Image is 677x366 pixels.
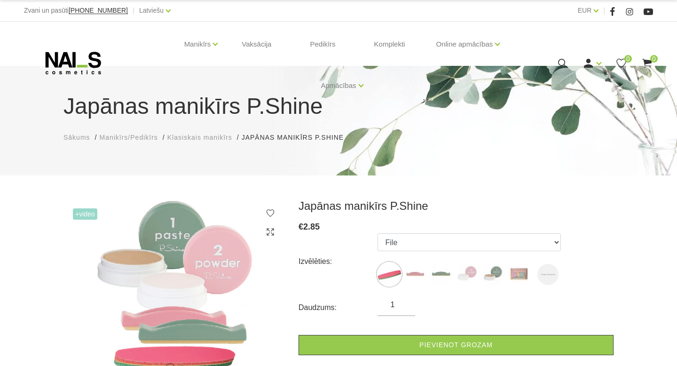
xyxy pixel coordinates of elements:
a: Pedikīrs [302,22,343,67]
a: 0 [615,57,627,69]
a: Online apmācības [436,25,493,63]
a: Manikīrs [184,25,211,63]
a: Manikīrs/Pedikīrs [99,133,157,143]
a: Klasiskais manikīrs [167,133,232,143]
li: Japānas manikīrs P.Shine [242,133,353,143]
span: 0 [650,55,658,63]
span: +Video [73,208,97,220]
span: 0 [624,55,632,63]
a: Pievienot grozam [299,335,614,355]
div: Daudzums: [299,300,378,315]
img: Japānas manikīrs P.Shine ("P-Shine" Nail Care Kit) [537,264,559,285]
label: Nav atlikumā [537,264,559,285]
a: Sākums [63,133,90,143]
span: Manikīrs/Pedikīrs [99,134,157,141]
span: Klasiskais manikīrs [167,134,232,141]
span: Sākums [63,134,90,141]
div: Zvani un pasūti [24,5,128,16]
h3: Japānas manikīrs P.Shine [299,199,614,213]
img: ... [507,263,530,286]
a: Vaksācija [234,22,279,67]
a: EUR [578,5,592,16]
a: 0 [641,57,653,69]
span: 2.85 [303,222,320,231]
img: ... [481,263,504,286]
span: | [133,5,134,16]
img: ... [378,263,401,286]
a: Apmācības [321,67,356,104]
a: Komplekti [367,22,413,67]
span: € [299,222,303,231]
span: | [603,5,605,16]
a: Latviešu [139,5,164,16]
img: ... [429,263,453,286]
a: [PHONE_NUMBER] [69,7,128,14]
img: ... [403,263,427,286]
div: Izvēlēties: [299,254,378,269]
img: ... [455,263,479,286]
